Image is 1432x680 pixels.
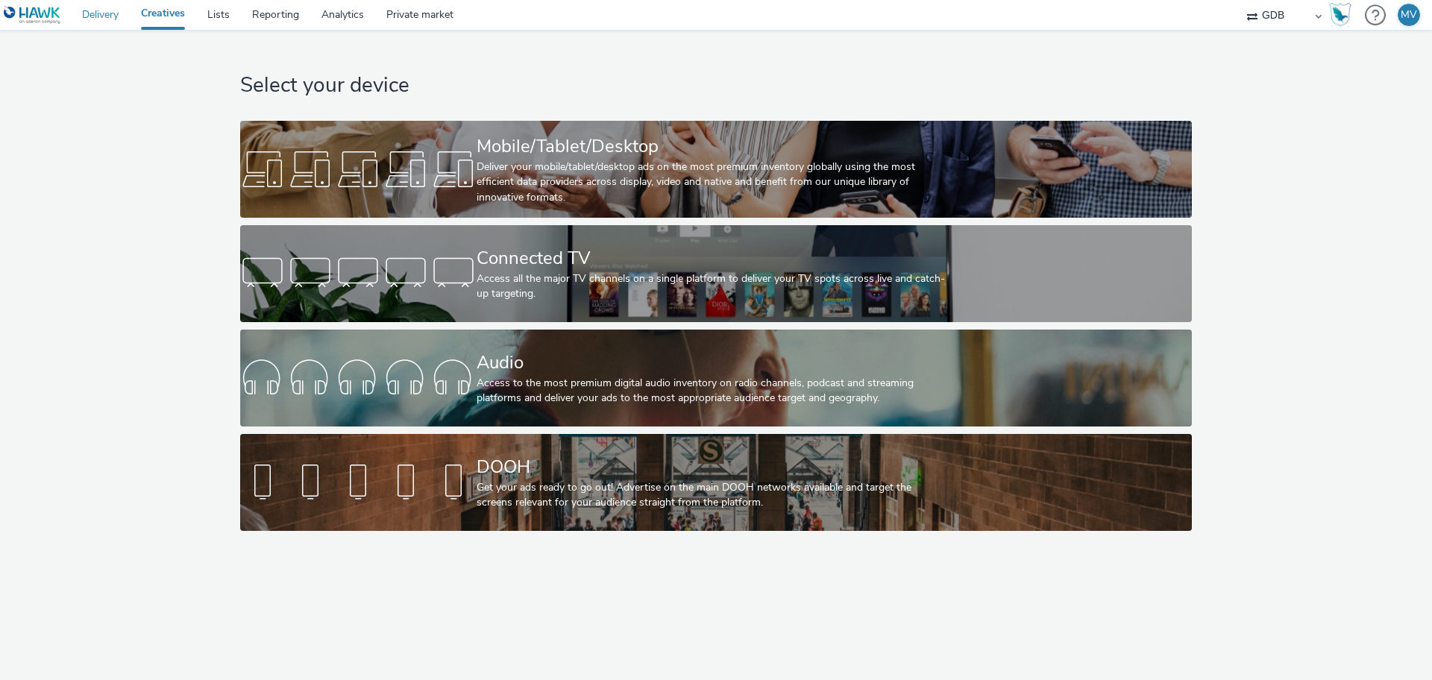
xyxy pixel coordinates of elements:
[1329,3,1357,27] a: Hawk Academy
[240,434,1191,531] a: DOOHGet your ads ready to go out! Advertise on the main DOOH networks available and target the sc...
[1401,4,1417,26] div: MV
[1329,3,1351,27] img: Hawk Academy
[240,121,1191,218] a: Mobile/Tablet/DesktopDeliver your mobile/tablet/desktop ads on the most premium inventory globall...
[477,160,949,205] div: Deliver your mobile/tablet/desktop ads on the most premium inventory globally using the most effi...
[4,6,61,25] img: undefined Logo
[477,133,949,160] div: Mobile/Tablet/Desktop
[477,245,949,271] div: Connected TV
[477,480,949,511] div: Get your ads ready to go out! Advertise on the main DOOH networks available and target the screen...
[240,72,1191,100] h1: Select your device
[477,271,949,302] div: Access all the major TV channels on a single platform to deliver your TV spots across live and ca...
[240,225,1191,322] a: Connected TVAccess all the major TV channels on a single platform to deliver your TV spots across...
[477,350,949,376] div: Audio
[240,330,1191,426] a: AudioAccess to the most premium digital audio inventory on radio channels, podcast and streaming ...
[477,376,949,406] div: Access to the most premium digital audio inventory on radio channels, podcast and streaming platf...
[477,454,949,480] div: DOOH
